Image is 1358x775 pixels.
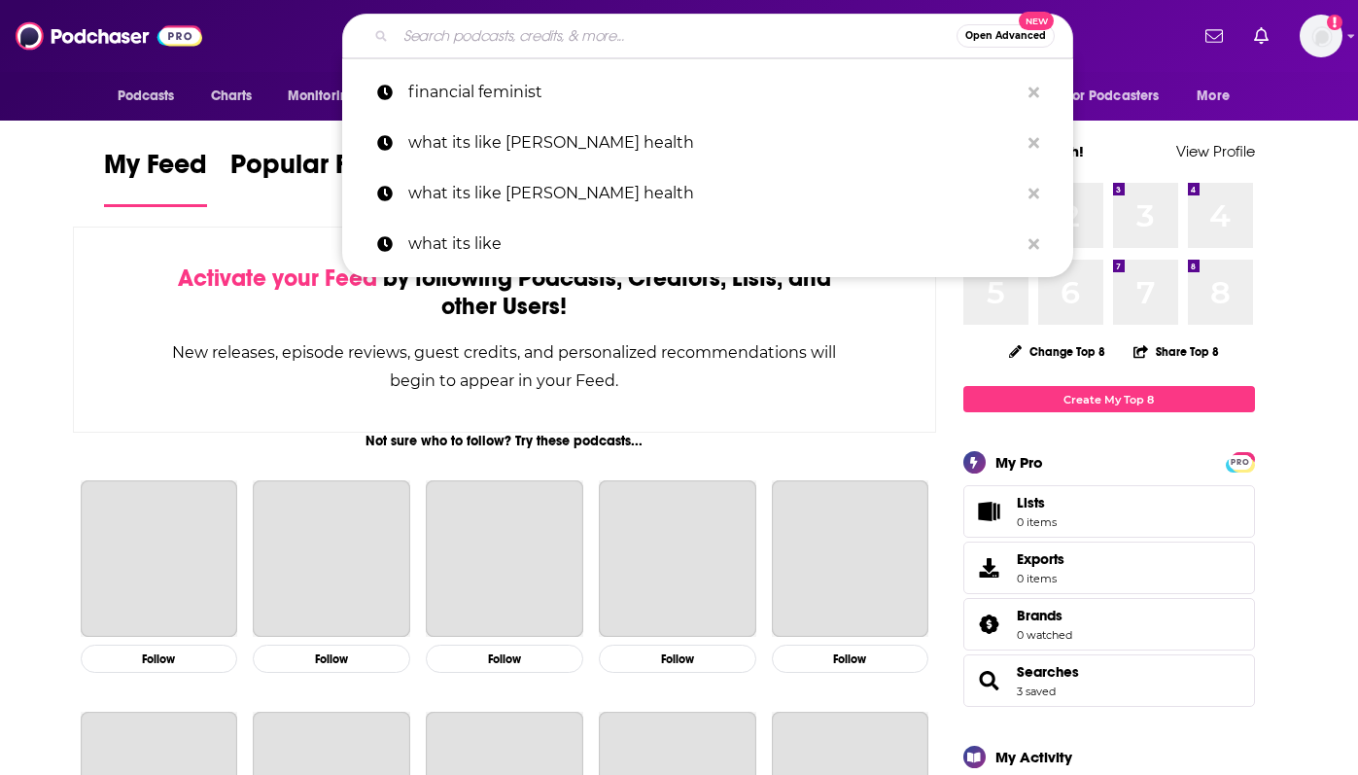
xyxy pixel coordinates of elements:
span: Monitoring [288,83,357,110]
span: Logged in as yonahlieberman [1300,15,1342,57]
button: open menu [274,78,382,115]
a: Brands [1017,607,1072,624]
button: Change Top 8 [997,339,1118,364]
a: what its like [342,219,1073,269]
a: what its like [PERSON_NAME] health [342,118,1073,168]
span: 0 items [1017,515,1057,529]
span: Lists [1017,494,1057,511]
span: For Podcasters [1066,83,1160,110]
div: Search podcasts, credits, & more... [342,14,1073,58]
a: This American Life [253,480,410,638]
span: 0 items [1017,572,1064,585]
p: what its like dan health [408,168,1019,219]
span: Charts [211,83,253,110]
span: Brands [963,598,1255,651]
span: Podcasts [118,83,175,110]
a: Planet Money [426,480,583,638]
a: My Feed [104,148,207,207]
a: Brands [970,611,1009,638]
p: what its like dan health [408,118,1019,168]
button: Follow [772,645,929,673]
div: Not sure who to follow? Try these podcasts... [73,433,937,449]
img: Podchaser - Follow, Share and Rate Podcasts [16,18,202,54]
a: PRO [1229,454,1252,469]
a: View Profile [1176,142,1255,160]
a: Popular Feed [230,148,396,207]
button: Share Top 8 [1132,333,1220,370]
span: Exports [1017,550,1064,568]
svg: Add a profile image [1327,15,1342,30]
div: New releases, episode reviews, guest credits, and personalized recommendations will begin to appe... [171,338,839,395]
span: Open Advanced [965,31,1046,41]
span: PRO [1229,455,1252,470]
a: My Favorite Murder with Karen Kilgariff and Georgia Hardstark [772,480,929,638]
button: open menu [1054,78,1188,115]
a: financial feminist [342,67,1073,118]
span: Lists [970,498,1009,525]
p: financial feminist [408,67,1019,118]
button: open menu [104,78,200,115]
p: what its like [408,219,1019,269]
span: My Feed [104,148,207,193]
a: Charts [198,78,264,115]
a: Exports [963,542,1255,594]
span: New [1019,12,1054,30]
span: More [1197,83,1230,110]
a: Create My Top 8 [963,386,1255,412]
span: Exports [970,554,1009,581]
a: Searches [970,667,1009,694]
div: My Pro [995,453,1043,472]
button: Follow [599,645,756,673]
div: My Activity [995,748,1072,766]
a: The Daily [599,480,756,638]
button: open menu [1183,78,1254,115]
a: Lists [963,485,1255,538]
a: Show notifications dropdown [1246,19,1276,53]
button: Follow [426,645,583,673]
a: Show notifications dropdown [1198,19,1231,53]
img: User Profile [1300,15,1342,57]
span: Activate your Feed [178,264,377,293]
div: by following Podcasts, Creators, Lists, and other Users! [171,264,839,321]
input: Search podcasts, credits, & more... [396,20,957,52]
a: 0 watched [1017,628,1072,642]
button: Follow [253,645,410,673]
span: Lists [1017,494,1045,511]
a: The Joe Rogan Experience [81,480,238,638]
span: Popular Feed [230,148,396,193]
span: Searches [963,654,1255,707]
a: 3 saved [1017,685,1056,698]
span: Brands [1017,607,1062,624]
a: what its like [PERSON_NAME] health [342,168,1073,219]
button: Follow [81,645,238,673]
button: Show profile menu [1300,15,1342,57]
button: Open AdvancedNew [957,24,1055,48]
a: Searches [1017,663,1079,681]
